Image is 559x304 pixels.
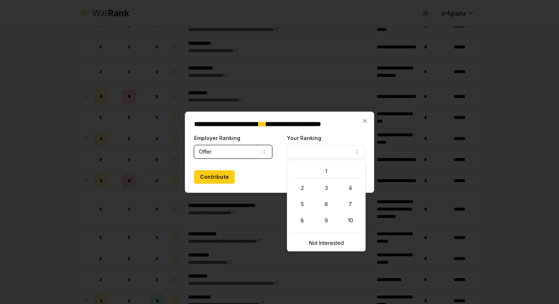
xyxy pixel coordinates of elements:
span: 6 [325,201,328,208]
span: 5 [301,201,304,208]
span: 3 [325,184,328,192]
button: Contribute [194,170,235,184]
label: Employer Ranking [194,135,240,141]
span: 7 [349,201,352,208]
span: Not Interested [309,239,344,247]
label: Your Ranking [287,135,321,141]
span: 8 [301,217,304,224]
span: 10 [348,217,353,224]
span: 1 [325,168,327,175]
span: 4 [349,184,352,192]
span: 9 [325,217,328,224]
span: 2 [301,184,304,192]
